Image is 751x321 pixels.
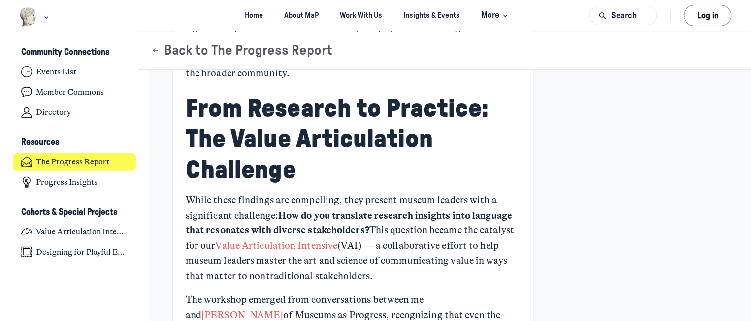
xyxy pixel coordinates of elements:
[151,42,333,59] button: Back to The Progress Report
[13,223,136,241] a: Value Articulation Intensive (Cultural Leadership Lab)
[13,173,136,192] a: Progress Insights
[13,83,136,101] a: Member Commons
[13,44,136,61] button: Community ConnectionsCollapse space
[36,247,128,257] h4: Designing for Playful Engagement
[589,6,657,25] button: Search
[473,6,515,25] button: More
[13,153,136,171] a: The Progress Report
[186,193,521,284] p: While these findings are compelling, they present museum leaders with a significant challenge: Th...
[19,7,37,27] img: Museums as Progress logo
[13,103,136,122] a: Directory
[13,134,136,151] button: ResourcesCollapse space
[36,107,71,117] h4: Directory
[684,5,732,26] button: Log in
[36,227,128,237] h4: Value Articulation Intensive (Cultural Leadership Lab)
[395,6,469,25] a: Insights & Events
[21,137,59,148] h3: Resources
[13,63,136,81] a: Events List
[186,94,521,186] h2: From Research to Practice: The Value Articulation Challenge
[21,47,109,58] h3: Community Connections
[13,204,136,221] button: Cohorts & Special ProjectsCollapse space
[36,87,104,97] h4: Member Commons
[21,207,117,218] h3: Cohorts & Special Projects
[186,210,515,236] strong: How do you translate research insights into language that resonates with diverse stakeholders?
[216,240,338,251] a: Value Articulation Intensive
[19,6,51,28] button: Museums as Progress logo
[36,177,98,187] h4: Progress Insights
[201,309,283,321] span: View user profile
[13,243,136,261] a: Designing for Playful Engagement
[236,6,272,25] a: Home
[36,157,109,167] h4: The Progress Report
[138,32,751,70] header: Page Header
[482,9,511,22] span: More
[36,67,76,77] h4: Events List
[276,6,327,25] a: About MaP
[331,6,391,25] a: Work With Us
